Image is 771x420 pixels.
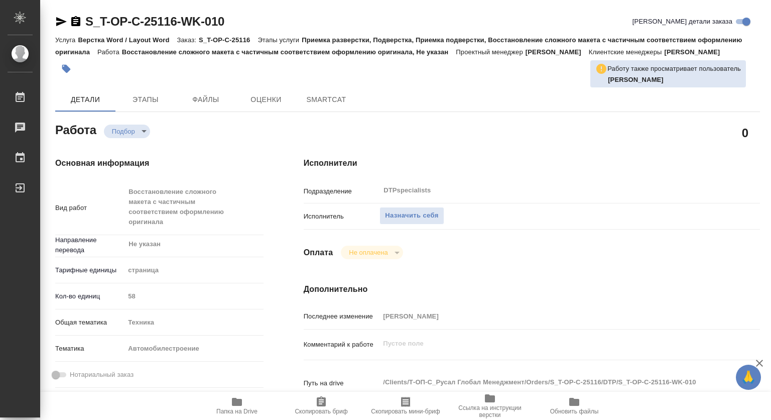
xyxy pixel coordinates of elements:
button: Назначить себя [379,207,444,225]
p: Тарифные единицы [55,265,124,275]
p: S_T-OP-C-25116 [199,36,258,44]
span: Оценки [242,93,290,106]
span: Этапы [121,93,170,106]
span: [PERSON_NAME] детали заказа [632,17,732,27]
p: Проектный менеджер [456,48,525,56]
h4: Оплата [304,247,333,259]
p: Тематика [55,344,124,354]
div: Подбор [104,125,150,138]
button: Скопировать мини-бриф [363,392,448,420]
p: Приемка разверстки, Подверстка, Приемка подверстки, Восстановление сложного макета с частичным со... [55,36,742,56]
p: Направление перевода [55,235,124,255]
p: [PERSON_NAME] [664,48,727,56]
p: Клиентские менеджеры [589,48,665,56]
h4: Исполнители [304,157,760,169]
p: Кол-во единиц [55,291,124,301]
span: Файлы [182,93,230,106]
span: Скопировать мини-бриф [371,408,440,415]
button: Добавить тэг [55,58,77,80]
button: Подбор [109,127,138,136]
button: Скопировать ссылку для ЯМессенджера [55,16,67,28]
p: Общая тематика [55,318,124,328]
p: Работу также просматривает пользователь [607,64,741,74]
h4: Дополнительно [304,283,760,295]
span: SmartCat [302,93,350,106]
button: Ссылка на инструкции верстки [448,392,532,420]
p: Комментарий к работе [304,340,380,350]
span: 🙏 [740,367,757,388]
span: Назначить себя [385,210,438,222]
p: Услуга [55,36,78,44]
button: 🙏 [736,365,761,390]
p: [PERSON_NAME] [526,48,589,56]
h4: Основная информация [55,157,264,169]
p: Вид работ [55,203,124,213]
p: Работа [97,48,122,56]
p: Заказ: [177,36,199,44]
button: Скопировать ссылку [70,16,82,28]
span: Ссылка на инструкции верстки [454,404,526,418]
button: Папка на Drive [195,392,279,420]
button: Не оплачена [346,248,391,257]
div: Подбор [341,246,403,259]
p: Яковлев Сергей [608,75,741,85]
span: Обновить файлы [550,408,599,415]
p: Путь на drive [304,378,380,388]
h2: Работа [55,120,96,138]
h2: 0 [742,124,748,141]
p: Исполнитель [304,212,380,222]
span: Нотариальный заказ [70,370,134,380]
div: Техника [124,314,263,331]
span: Детали [61,93,109,106]
a: S_T-OP-C-25116-WK-010 [85,15,224,28]
div: Автомобилестроение [124,340,263,357]
b: [PERSON_NAME] [608,76,664,83]
p: Этапы услуги [258,36,302,44]
span: Папка на Drive [216,408,258,415]
span: Скопировать бриф [295,408,347,415]
p: Верстка Word / Layout Word [78,36,177,44]
input: Пустое поле [379,309,722,324]
button: Обновить файлы [532,392,616,420]
p: Последнее изменение [304,311,380,322]
button: Скопировать бриф [279,392,363,420]
textarea: /Clients/Т-ОП-С_Русал Глобал Менеджмент/Orders/S_T-OP-C-25116/DTP/S_T-OP-C-25116-WK-010 [379,374,722,391]
p: Подразделение [304,186,380,196]
p: Восстановление сложного макета с частичным соответствием оформлению оригинала, Не указан [122,48,456,56]
input: Пустое поле [124,289,263,303]
div: страница [124,262,263,279]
